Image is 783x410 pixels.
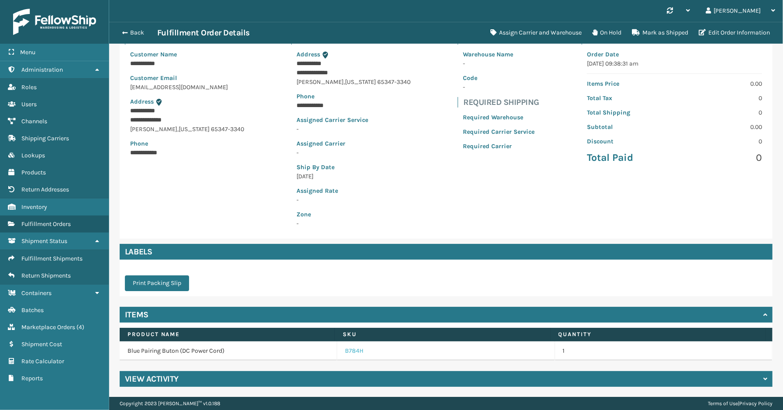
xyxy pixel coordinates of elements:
[13,9,96,35] img: logo
[592,29,597,35] i: On Hold
[587,122,669,132] p: Subtotal
[297,186,410,195] p: Assigned Rate
[21,375,43,382] span: Reports
[297,148,410,157] p: -
[21,203,47,211] span: Inventory
[157,28,250,38] h3: Fulfillment Order Details
[21,272,71,279] span: Return Shipments
[21,101,37,108] span: Users
[463,127,535,136] p: Required Carrier Service
[297,195,410,205] p: -
[297,163,410,172] p: Ship By Date
[587,50,762,59] p: Order Date
[130,125,177,133] span: [PERSON_NAME]
[130,50,244,59] p: Customer Name
[463,97,540,108] h4: Required Shipping
[559,330,758,338] label: Quantity
[587,151,669,164] p: Total Paid
[21,169,46,176] span: Products
[125,275,189,291] button: Print Packing Slip
[120,397,220,410] p: Copyright 2023 [PERSON_NAME]™ v 1.0.188
[345,347,363,355] a: B784H
[587,24,627,42] button: On Hold
[627,24,693,42] button: Mark as Shipped
[125,309,148,320] h4: Items
[680,151,762,164] p: 0
[297,210,410,219] p: Zone
[297,51,320,58] span: Address
[21,341,62,348] span: Shipment Cost
[179,125,210,133] span: [US_STATE]
[463,113,535,122] p: Required Warehouse
[21,220,71,228] span: Fulfillment Orders
[120,341,337,361] td: Blue Pairing Buton (DC Power Cord)
[463,50,535,59] p: Warehouse Name
[21,323,75,331] span: Marketplace Orders
[21,186,69,193] span: Return Addresses
[21,289,52,297] span: Containers
[463,73,535,83] p: Code
[117,29,157,37] button: Back
[490,29,497,35] i: Assign Carrier and Warehouse
[21,118,47,125] span: Channels
[297,172,410,181] p: [DATE]
[680,79,762,88] p: 0.00
[587,79,669,88] p: Items Price
[297,78,344,86] span: [PERSON_NAME]
[587,137,669,146] p: Discount
[680,94,762,103] p: 0
[297,210,410,227] span: -
[699,29,706,35] i: Edit
[680,108,762,117] p: 0
[343,330,542,338] label: SKU
[76,323,84,331] span: ( 4 )
[21,152,45,159] span: Lookups
[377,78,410,86] span: 65347-3340
[21,83,37,91] span: Roles
[297,115,410,125] p: Assigned Carrier Service
[555,341,773,361] td: 1
[587,59,762,68] p: [DATE] 09:38:31 am
[463,59,535,68] p: -
[345,78,376,86] span: [US_STATE]
[20,49,35,56] span: Menu
[708,400,738,407] a: Terms of Use
[21,358,64,365] span: Rate Calculator
[463,142,535,151] p: Required Carrier
[211,125,244,133] span: 65347-3340
[680,122,762,132] p: 0.00
[632,29,640,35] i: Mark as Shipped
[130,139,244,148] p: Phone
[128,330,327,338] label: Product Name
[680,137,762,146] p: 0
[344,78,345,86] span: ,
[587,108,669,117] p: Total Shipping
[177,125,179,133] span: ,
[120,244,773,260] h4: Labels
[21,306,44,314] span: Batches
[297,139,410,148] p: Assigned Carrier
[708,397,773,410] div: |
[21,135,69,142] span: Shipping Carriers
[130,98,154,105] span: Address
[485,24,587,42] button: Assign Carrier and Warehouse
[130,73,244,83] p: Customer Email
[130,83,244,92] p: [EMAIL_ADDRESS][DOMAIN_NAME]
[125,374,179,384] h4: View Activity
[21,66,63,73] span: Administration
[587,94,669,103] p: Total Tax
[297,92,410,101] p: Phone
[21,237,67,245] span: Shipment Status
[297,125,410,134] p: -
[739,400,773,407] a: Privacy Policy
[21,255,83,262] span: Fulfillment Shipments
[693,24,775,42] button: Edit Order Information
[463,83,535,92] p: -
